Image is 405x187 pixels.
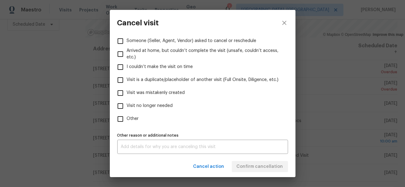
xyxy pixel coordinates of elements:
[127,116,139,122] span: Other
[127,90,185,96] span: Visit was mistakenly created
[117,19,159,27] h3: Cancel visit
[191,161,227,172] button: Cancel action
[127,48,283,61] span: Arrived at home, but couldn’t complete the visit (unsafe, couldn’t access, etc.)
[193,163,224,171] span: Cancel action
[127,38,256,44] span: Someone (Seller, Agent, Vendor) asked to cancel or reschedule
[127,103,173,109] span: Visit no longer needed
[117,134,288,137] label: Other reason or additional notes
[127,77,279,83] span: Visit is a duplicate/placeholder of another visit (Full Onsite, Diligence, etc.)
[273,10,295,36] button: close
[127,64,193,70] span: I couldn’t make the visit on time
